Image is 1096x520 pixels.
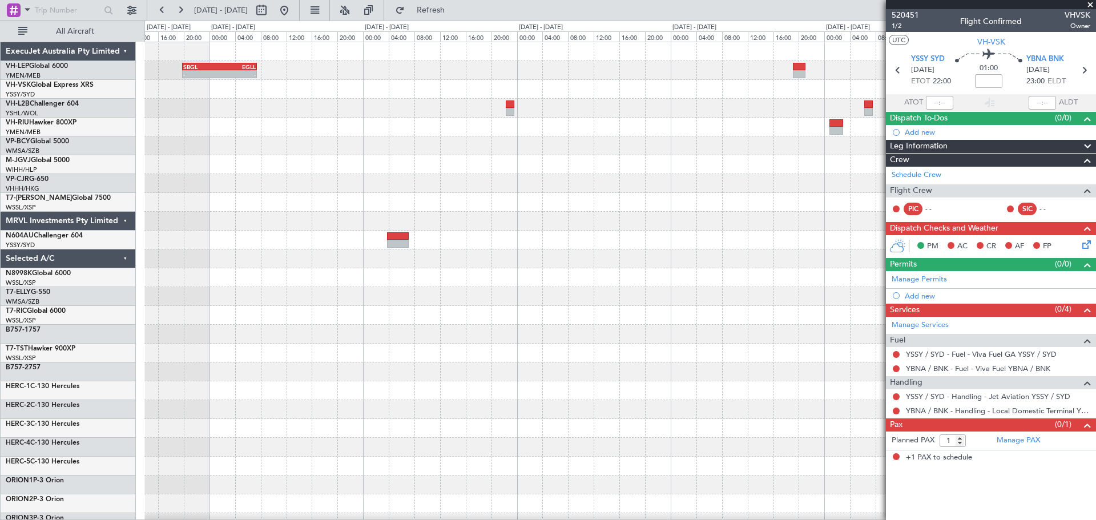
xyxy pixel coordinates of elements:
[905,291,1090,301] div: Add new
[183,71,219,78] div: -
[6,289,31,296] span: T7-ELLY
[147,23,191,33] div: [DATE] - [DATE]
[594,31,619,42] div: 12:00
[997,435,1040,446] a: Manage PAX
[6,477,33,484] span: ORION1
[892,170,941,181] a: Schedule Crew
[466,31,491,42] div: 16:00
[13,22,124,41] button: All Aircraft
[6,345,75,352] a: T7-TSTHawker 900XP
[6,440,30,446] span: HERC-4
[773,31,799,42] div: 16:00
[1043,241,1051,252] span: FP
[35,2,100,19] input: Trip Number
[890,154,909,167] span: Crew
[890,140,948,153] span: Leg Information
[6,119,29,126] span: VH-RIU
[209,31,235,42] div: 00:00
[906,392,1070,401] a: YSSY / SYD - Handling - Jet Aviation YSSY / SYD
[722,31,748,42] div: 08:00
[414,31,440,42] div: 08:00
[960,15,1022,27] div: Flight Confirmed
[890,334,905,347] span: Fuel
[6,364,41,371] a: B757-2757
[890,376,922,389] span: Handling
[890,112,948,125] span: Dispatch To-Dos
[1065,21,1090,31] span: Owner
[6,63,29,70] span: VH-LEP
[892,21,919,31] span: 1/2
[890,304,920,317] span: Services
[1055,258,1071,270] span: (0/0)
[6,440,79,446] a: HERC-4C-130 Hercules
[906,406,1090,416] a: YBNA / BNK - Handling - Local Domestic Terminal YBNA / BNK
[6,157,70,164] a: M-JGVJGlobal 5000
[235,31,261,42] div: 04:00
[911,54,945,65] span: YSSY SYD
[6,279,36,287] a: WSSL/XSP
[6,157,31,164] span: M-JGVJ
[986,241,996,252] span: CR
[6,308,27,315] span: T7-RIC
[183,63,219,70] div: SBGL
[491,31,517,42] div: 20:00
[219,71,255,78] div: -
[6,326,41,333] a: B757-1757
[6,138,30,145] span: VP-BCY
[927,241,938,252] span: PM
[407,6,455,14] span: Refresh
[194,5,248,15] span: [DATE] - [DATE]
[6,100,30,107] span: VH-L2B
[519,23,563,33] div: [DATE] - [DATE]
[542,31,568,42] div: 04:00
[6,128,41,136] a: YMEN/MEB
[6,203,36,212] a: WSSL/XSP
[6,270,71,277] a: N8998KGlobal 6000
[671,31,696,42] div: 00:00
[6,496,64,503] a: ORION2P-3 Orion
[696,31,722,42] div: 04:00
[850,31,876,42] div: 04:00
[6,100,79,107] a: VH-L2BChallenger 604
[1065,9,1090,21] span: VHVSK
[1026,65,1050,76] span: [DATE]
[158,31,184,42] div: 16:00
[6,458,30,465] span: HERC-5
[911,65,934,76] span: [DATE]
[890,222,998,235] span: Dispatch Checks and Weather
[6,138,69,145] a: VP-BCYGlobal 5000
[6,354,36,362] a: WSSL/XSP
[6,71,41,80] a: YMEN/MEB
[6,241,35,249] a: YSSY/SYD
[6,270,32,277] span: N8998K
[1055,112,1071,124] span: (0/0)
[6,147,39,155] a: WMSA/SZB
[890,418,902,432] span: Pax
[6,119,76,126] a: VH-RIUHawker 800XP
[957,241,968,252] span: AC
[672,23,716,33] div: [DATE] - [DATE]
[219,63,255,70] div: EGLL
[1026,54,1064,65] span: YBNA BNK
[906,364,1050,373] a: YBNA / BNK - Fuel - Viva Fuel YBNA / BNK
[6,421,79,428] a: HERC-3C-130 Hercules
[826,23,870,33] div: [DATE] - [DATE]
[6,82,94,88] a: VH-VSKGlobal Express XRS
[6,402,30,409] span: HERC-2
[906,349,1057,359] a: YSSY / SYD - Fuel - Viva Fuel GA YSSY / SYD
[184,31,209,42] div: 20:00
[211,23,255,33] div: [DATE] - [DATE]
[365,23,409,33] div: [DATE] - [DATE]
[312,31,337,42] div: 16:00
[6,109,38,118] a: YSHL/WOL
[261,31,287,42] div: 08:00
[6,496,33,503] span: ORION2
[568,31,594,42] div: 08:00
[977,36,1005,48] span: VH-VSK
[389,31,414,42] div: 04:00
[892,320,949,331] a: Manage Services
[6,176,49,183] a: VP-CJRG-650
[6,458,79,465] a: HERC-5C-130 Hercules
[980,63,998,74] span: 01:00
[892,435,934,446] label: Planned PAX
